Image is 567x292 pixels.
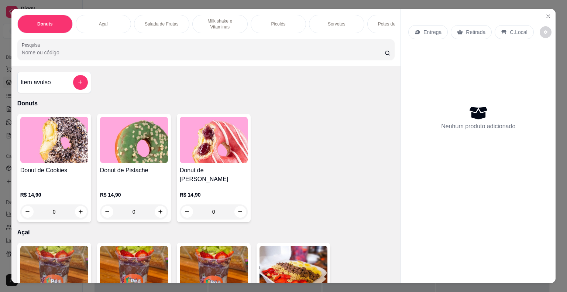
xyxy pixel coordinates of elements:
[37,21,52,27] p: Donuts
[510,28,527,36] p: C.Local
[100,117,168,163] img: product-image
[199,18,241,30] p: Milk shake e Vitaminas
[180,117,248,163] img: product-image
[73,75,88,90] button: add-separate-item
[20,191,88,198] p: R$ 14,90
[100,246,168,292] img: product-image
[75,206,87,218] button: increase-product-quantity
[540,26,551,38] button: decrease-product-quantity
[271,21,285,27] p: Picolés
[423,28,441,36] p: Entrega
[234,206,246,218] button: increase-product-quantity
[181,206,193,218] button: decrease-product-quantity
[21,78,51,87] h4: Item avulso
[20,166,88,175] h4: Donut de Cookies
[17,228,395,237] p: Açaí
[99,21,108,27] p: Açaí
[20,246,88,292] img: product-image
[20,117,88,163] img: product-image
[441,122,515,131] p: Nenhum produto adicionado
[378,21,412,27] p: Potes de Sorvete
[145,21,178,27] p: Salada de Frutas
[180,191,248,198] p: R$ 14,90
[542,10,554,22] button: Close
[328,21,345,27] p: Sorvetes
[102,206,113,218] button: decrease-product-quantity
[155,206,166,218] button: increase-product-quantity
[260,246,327,292] img: product-image
[22,206,34,218] button: decrease-product-quantity
[22,42,42,48] label: Pesquisa
[22,49,385,56] input: Pesquisa
[180,246,248,292] img: product-image
[180,166,248,184] h4: Donut de [PERSON_NAME]
[100,166,168,175] h4: Donut de Pistache
[466,28,485,36] p: Retirada
[17,99,395,108] p: Donuts
[100,191,168,198] p: R$ 14,90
